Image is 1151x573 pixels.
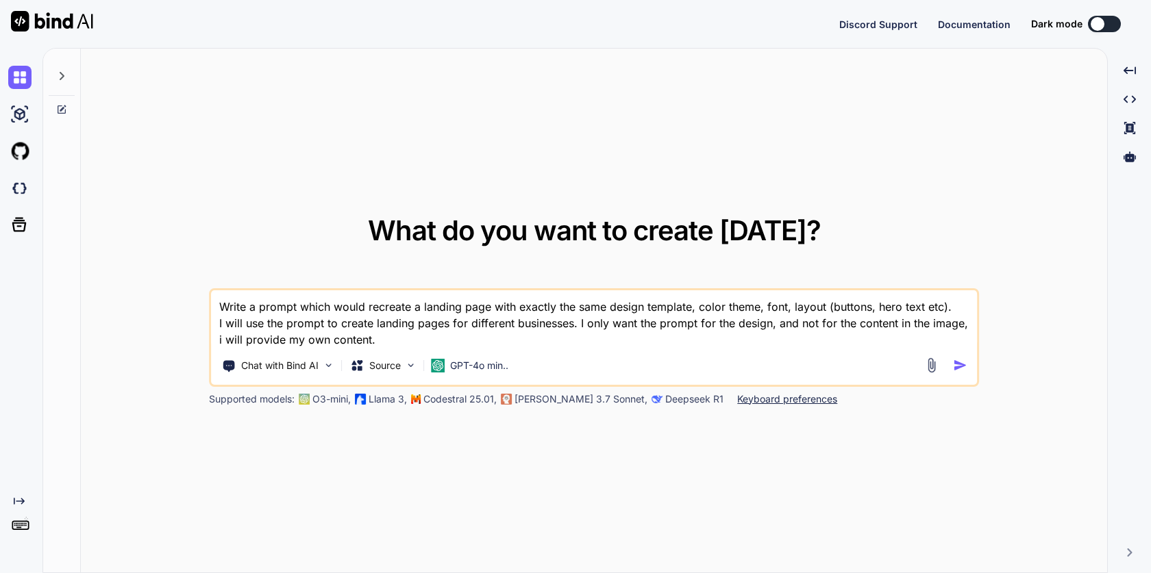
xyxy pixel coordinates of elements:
[323,359,334,371] img: Pick Tools
[405,359,417,371] img: Pick Models
[665,392,723,406] p: Deepseek R1
[369,359,401,372] p: Source
[411,394,421,404] img: Mistral-AI
[450,359,508,372] p: GPT-4o min..
[211,290,977,348] textarea: Write a prompt which would recreate a landing page with exactly the same design template, color t...
[1031,17,1082,31] span: Dark mode
[8,140,32,163] img: githubLight
[515,392,647,406] p: [PERSON_NAME] 3.7 Sonnet,
[355,394,366,405] img: Llama2
[839,17,917,31] button: Discord Support
[652,394,663,405] img: claude
[8,103,32,126] img: ai-studio
[8,177,32,200] img: darkCloudIdeIcon
[924,357,939,373] img: attachment
[938,18,1011,30] span: Documentation
[369,392,407,406] p: Llama 3,
[8,66,32,89] img: chat
[11,11,93,31] img: Bind AI
[737,392,837,406] p: Keyboard preferences
[299,394,310,405] img: GPT-4
[312,392,351,406] p: O3-mini,
[501,394,512,405] img: claude
[953,358,967,372] img: icon
[368,214,821,247] span: What do you want to create [DATE]?
[938,17,1011,31] button: Documentation
[241,359,319,372] p: Chat with Bind AI
[423,392,497,406] p: Codestral 25.01,
[209,392,295,406] p: Supported models:
[839,18,917,30] span: Discord Support
[431,359,445,372] img: GPT-4o mini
